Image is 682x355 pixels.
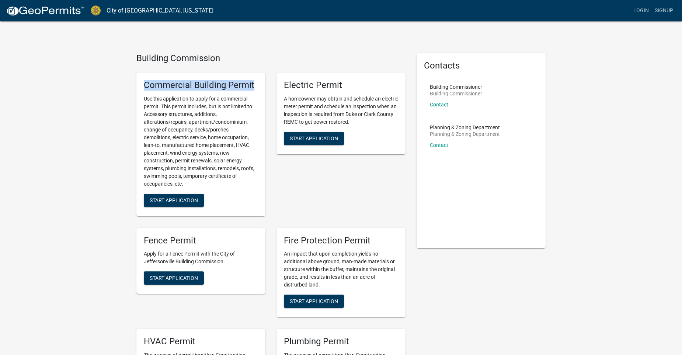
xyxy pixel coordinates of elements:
[91,6,101,15] img: City of Jeffersonville, Indiana
[144,95,258,188] p: Use this application to apply for a commercial permit. This permit includes, but is not limited t...
[284,295,344,308] button: Start Application
[430,125,500,130] p: Planning & Zoning Department
[144,250,258,266] p: Apply for a Fence Permit with the City of Jeffersonville Building Commission.
[652,4,676,18] a: Signup
[284,336,398,347] h5: Plumbing Permit
[430,131,500,137] p: Planning & Zoning Department
[284,235,398,246] h5: Fire Protection Permit
[284,250,398,289] p: An impact that upon completion yields no additional above ground, man-made materials or structure...
[150,197,198,203] span: Start Application
[136,53,406,64] h4: Building Commission
[284,132,344,145] button: Start Application
[107,4,213,17] a: City of [GEOGRAPHIC_DATA], [US_STATE]
[430,84,482,89] p: Building Commissioner
[430,142,448,148] a: Contact
[144,336,258,347] h5: HVAC Permit
[144,80,258,91] h5: Commercial Building Permit
[284,80,398,91] h5: Electric Permit
[284,95,398,126] p: A homeowner may obtain and schedule an electric meter permit and schedule an inspection when an i...
[630,4,652,18] a: Login
[424,60,538,71] h5: Contacts
[144,194,204,207] button: Start Application
[430,91,482,96] p: Building Commissioner
[150,275,198,281] span: Start Application
[290,298,338,304] span: Start Application
[290,135,338,141] span: Start Application
[144,235,258,246] h5: Fence Permit
[144,271,204,285] button: Start Application
[430,102,448,108] a: Contact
